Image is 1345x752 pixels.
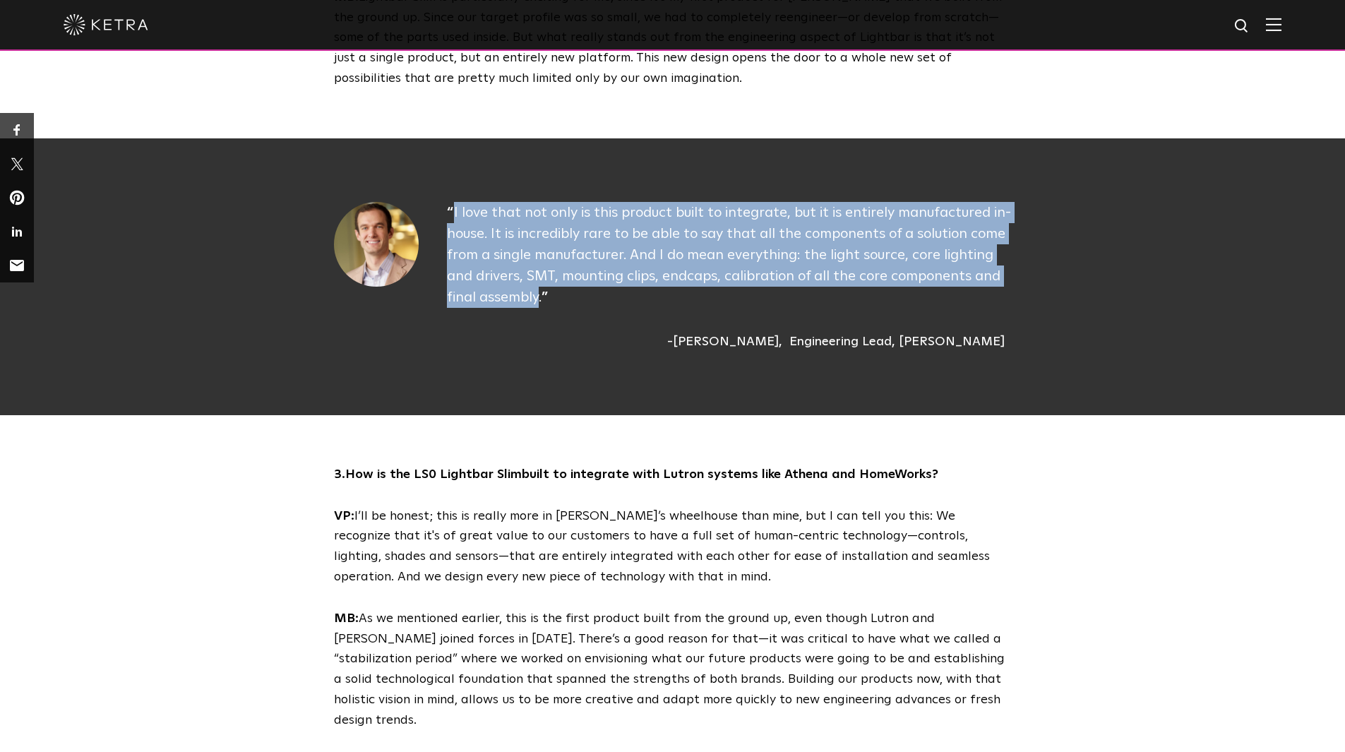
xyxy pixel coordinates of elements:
div: Engineering Lead, [PERSON_NAME] [789,333,1005,352]
span: As we mentioned earlier, this is the first product built from the ground up, even though Lutron a... [334,612,1005,727]
span: ightbar Slim [448,468,522,481]
div: [PERSON_NAME] [667,333,782,352]
img: Hamburger%20Nav.svg [1266,18,1281,31]
img: search icon [1233,18,1251,35]
span: built to integrate with Lutron systems like Athena and HomeWorks? [522,468,938,481]
span: I love that not only is this product built to integrate, but it is entirely manufactured in-house... [447,205,1011,304]
strong: 3. [334,468,942,481]
span: I’ll be honest; this is really more in [PERSON_NAME]’s wheelhouse than mine, but I can tell you t... [334,510,990,583]
img: ketra-logo-2019-white [64,14,148,35]
span: How is the LS0 L [345,468,448,481]
span: MB: [334,612,359,625]
span: VP: [334,510,354,523]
